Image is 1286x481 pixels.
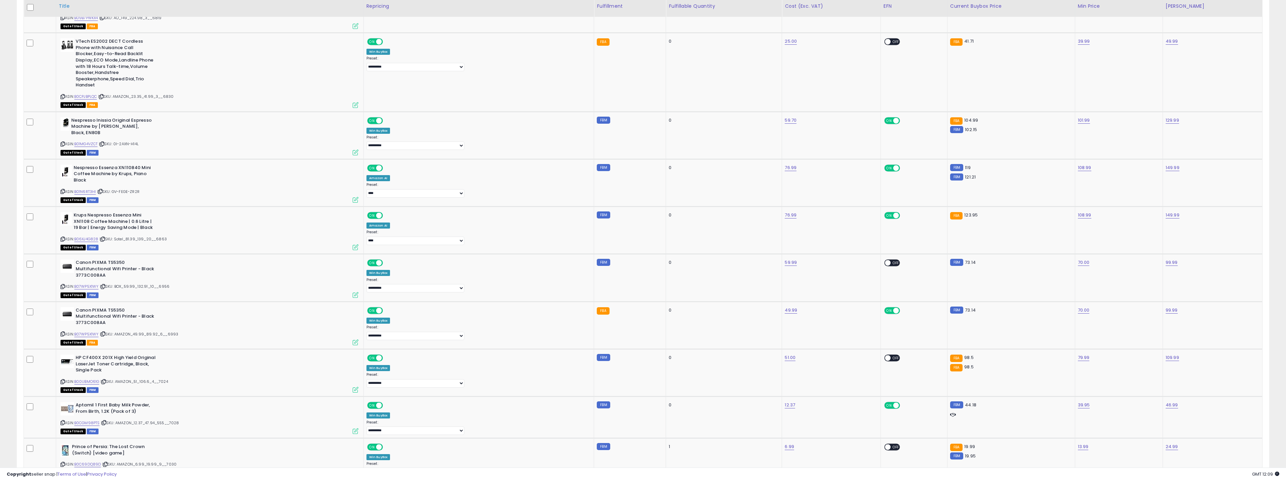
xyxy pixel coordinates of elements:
[87,340,98,346] span: FBA
[1166,3,1259,10] div: [PERSON_NAME]
[61,24,86,29] span: All listings that are currently out of stock and unavailable for purchase on Amazon
[59,3,361,10] div: Title
[87,471,117,477] a: Privacy Policy
[366,49,390,55] div: Win BuyBox
[885,165,893,171] span: ON
[1166,38,1178,45] a: 49.99
[669,402,777,408] div: 0
[71,117,153,138] b: Nespresso Inissia Original Espresso Machine by [PERSON_NAME], Black, EN80B
[74,331,99,337] a: B07WP5X1WY
[87,245,99,250] span: FBM
[785,354,795,361] a: 51.00
[61,165,358,202] div: ASIN:
[964,364,974,370] span: 98.5
[61,245,86,250] span: All listings that are currently out of stock and unavailable for purchase on Amazon
[1166,117,1179,124] a: 129.99
[885,213,893,218] span: ON
[885,118,893,123] span: ON
[382,118,392,123] span: OFF
[61,307,358,345] div: ASIN:
[368,213,376,218] span: ON
[99,141,139,147] span: | SKU: 0I-2AXN-H14L
[61,38,74,52] img: 41BGscmiGlL._SL40_.jpg
[1078,354,1090,361] a: 79.99
[785,212,796,218] a: 76.99
[366,365,390,371] div: Win BuyBox
[891,444,901,450] span: OFF
[785,38,797,45] a: 25.00
[382,403,392,408] span: OFF
[950,164,963,171] small: FBM
[891,260,901,266] span: OFF
[964,38,974,44] span: 41.71
[1078,117,1090,124] a: 101.99
[785,402,795,408] a: 12.37
[597,443,610,450] small: FBM
[669,117,777,123] div: 0
[964,443,975,450] span: 19.99
[950,212,963,219] small: FBA
[885,403,893,408] span: ON
[785,164,796,171] a: 76.99
[382,39,392,45] span: OFF
[950,364,963,371] small: FBA
[669,444,777,450] div: 1
[1078,443,1089,450] a: 13.99
[1078,38,1090,45] a: 39.99
[965,174,976,180] span: 121.21
[899,213,910,218] span: OFF
[669,259,777,266] div: 0
[669,355,777,361] div: 0
[366,278,589,293] div: Preset:
[368,260,376,266] span: ON
[1166,259,1178,266] a: 99.99
[669,165,777,171] div: 0
[965,164,970,171] span: 119
[74,236,99,242] a: B06XJ4G828
[1078,164,1091,171] a: 108.99
[964,212,978,218] span: 123.95
[100,284,169,289] span: | SKU: BOX_59.99_132.91_10__6956
[785,259,797,266] a: 59.99
[597,259,610,266] small: FBM
[899,118,910,123] span: OFF
[87,387,99,393] span: FBM
[61,292,86,298] span: All listings that are currently out of stock and unavailable for purchase on Amazon
[366,223,390,229] div: Amazon AI
[366,318,390,324] div: Win BuyBox
[597,38,609,46] small: FBA
[950,452,963,459] small: FBM
[366,56,589,71] div: Preset:
[1166,212,1179,218] a: 149.99
[61,444,70,457] img: 415ei8u0XVL._SL40_.jpg
[950,117,963,125] small: FBA
[785,117,796,124] a: 59.70
[965,259,976,266] span: 73.14
[76,38,157,90] b: VTech ES2002 DECT Cordless Phone with Nuisance Call Blocker,Easy-to-Read Backlit Display,ECO Mode...
[368,403,376,408] span: ON
[98,94,174,99] span: | SKU: AMAZON_23.35_41.99_3__6830
[76,402,157,416] b: Aptamil 1 First Baby Milk Powder, From Birth, 1.2K (Pack of 3)
[950,259,963,266] small: FBM
[368,39,376,45] span: ON
[74,94,97,99] a: B0CPJBPLQC
[61,402,74,415] img: 41reZ7m1CbL._SL40_.jpg
[597,3,663,10] div: Fulfillment
[74,284,99,289] a: B07WP5X1WY
[669,3,779,10] div: Fulfillable Quantity
[1166,164,1179,171] a: 149.99
[368,118,376,123] span: ON
[61,102,86,108] span: All listings that are currently out of stock and unavailable for purchase on Amazon
[366,183,589,198] div: Preset:
[61,212,72,226] img: 31hHUFFExxS._SL40_.jpg
[366,135,589,150] div: Preset:
[368,355,376,361] span: ON
[597,211,610,218] small: FBM
[669,307,777,313] div: 0
[950,38,963,46] small: FBA
[950,444,963,451] small: FBA
[597,401,610,408] small: FBM
[885,308,893,313] span: ON
[7,471,31,477] strong: Copyright
[1078,3,1160,10] div: Min Price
